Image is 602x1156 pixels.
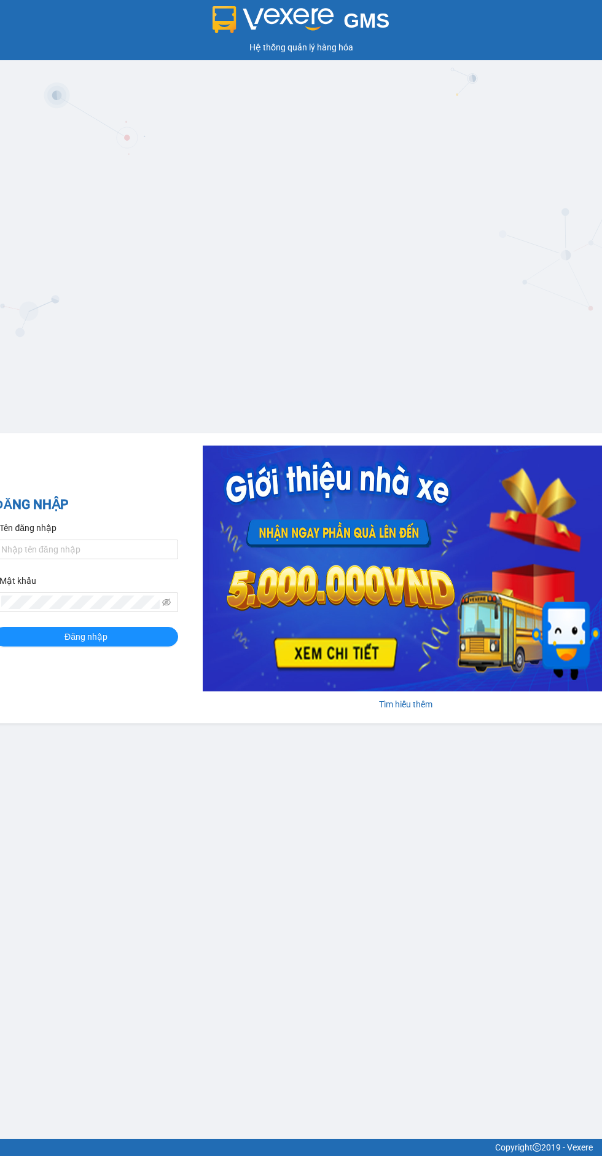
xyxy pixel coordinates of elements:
[1,596,160,609] input: Mật khẩu
[343,9,389,32] span: GMS
[213,6,334,33] img: logo 2
[9,1141,593,1154] div: Copyright 2019 - Vexere
[213,18,390,28] a: GMS
[3,41,599,54] div: Hệ thống quản lý hàng hóa
[533,1143,541,1152] span: copyright
[162,598,171,607] span: eye-invisible
[64,630,107,643] span: Đăng nhập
